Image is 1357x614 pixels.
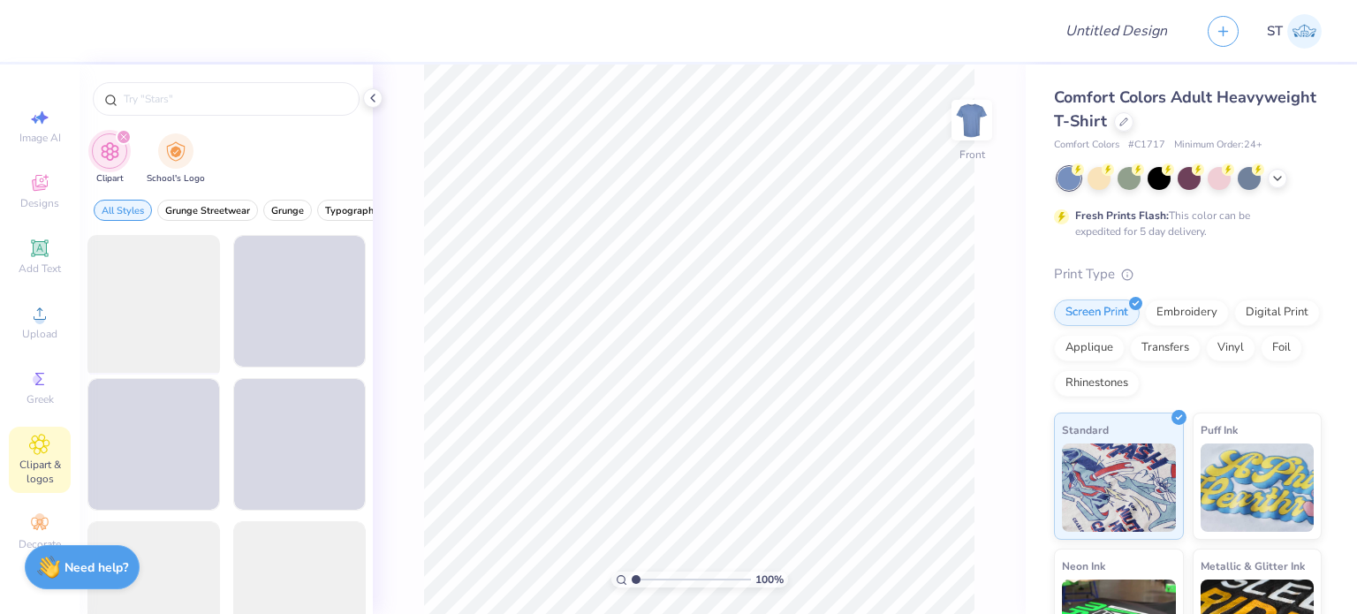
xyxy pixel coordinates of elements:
[1130,335,1201,361] div: Transfers
[1054,264,1322,284] div: Print Type
[147,172,205,186] span: School's Logo
[165,204,250,217] span: Grunge Streetwear
[92,133,127,186] div: filter for Clipart
[1267,21,1283,42] span: ST
[1145,299,1229,326] div: Embroidery
[19,537,61,551] span: Decorate
[96,172,124,186] span: Clipart
[959,147,985,163] div: Front
[147,133,205,186] button: filter button
[1128,138,1165,153] span: # C1717
[147,133,205,186] div: filter for School's Logo
[94,200,152,221] button: filter button
[1267,14,1322,49] a: ST
[1054,335,1125,361] div: Applique
[9,458,71,486] span: Clipart & logos
[271,204,304,217] span: Grunge
[263,200,312,221] button: filter button
[1174,138,1262,153] span: Minimum Order: 24 +
[1054,299,1140,326] div: Screen Print
[1062,421,1109,439] span: Standard
[20,196,59,210] span: Designs
[122,90,348,108] input: Try "Stars"
[22,327,57,341] span: Upload
[1201,557,1305,575] span: Metallic & Glitter Ink
[1261,335,1302,361] div: Foil
[1051,13,1181,49] input: Untitled Design
[102,204,144,217] span: All Styles
[19,262,61,276] span: Add Text
[64,559,128,576] strong: Need help?
[1201,421,1238,439] span: Puff Ink
[1206,335,1255,361] div: Vinyl
[1054,87,1316,132] span: Comfort Colors Adult Heavyweight T-Shirt
[317,200,387,221] button: filter button
[157,200,258,221] button: filter button
[1234,299,1320,326] div: Digital Print
[1075,208,1293,239] div: This color can be expedited for 5 day delivery.
[755,572,784,587] span: 100 %
[1054,138,1119,153] span: Comfort Colors
[1062,557,1105,575] span: Neon Ink
[1062,443,1176,532] img: Standard
[100,141,120,162] img: Clipart Image
[27,392,54,406] span: Greek
[19,131,61,145] span: Image AI
[92,133,127,186] button: filter button
[1075,208,1169,223] strong: Fresh Prints Flash:
[1201,443,1315,532] img: Puff Ink
[166,141,186,162] img: School's Logo Image
[954,102,989,138] img: Front
[1054,370,1140,397] div: Rhinestones
[325,204,379,217] span: Typography
[1287,14,1322,49] img: Shambhavi Thakur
